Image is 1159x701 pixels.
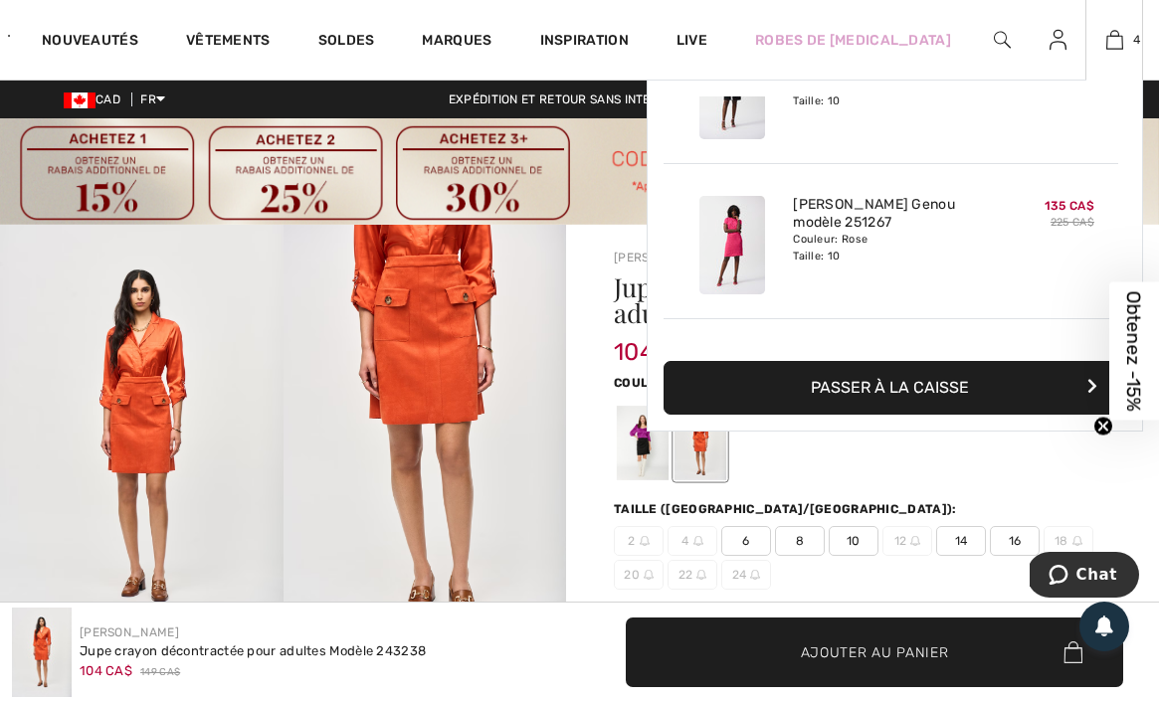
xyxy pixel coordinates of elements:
[829,526,878,556] span: 10
[793,232,989,263] div: Couleur: Rose Taille: 10
[80,641,426,661] div: Jupe crayon décontractée pour adultes Modèle 243238
[775,526,825,556] span: 8
[668,560,717,590] span: 22
[1030,552,1139,602] iframe: Ouvre un widget dans lequel vous pouvez chatter avec l’un de nos agents
[640,536,650,546] img: ring-m.svg
[755,30,951,51] a: Robes de [MEDICAL_DATA]
[64,92,128,106] span: CAD
[696,570,706,580] img: ring-m.svg
[1045,199,1094,213] span: 135 CA$
[8,16,10,56] img: 1ère Avenue
[882,526,932,556] span: 12
[699,196,765,294] img: Robe Fourreau Genou modèle 251267
[614,274,1029,326] h1: Jupe crayon décontractée pour adultes Modèle 243238
[1133,31,1140,49] span: 4
[626,617,1123,687] button: Ajouter au panier
[750,570,760,580] img: ring-m.svg
[801,641,949,662] span: Ajouter au panier
[42,32,138,53] a: Nouveautés
[676,30,707,51] a: Live
[1086,28,1142,52] a: 4
[540,32,629,53] span: Inspiration
[422,32,491,53] a: Marques
[1044,526,1093,556] span: 18
[644,570,654,580] img: ring-m.svg
[186,32,271,53] a: Vêtements
[1072,536,1082,546] img: ring-m.svg
[990,526,1040,556] span: 16
[80,663,132,678] span: 104 CA$
[1050,28,1066,52] img: Mes infos
[1123,290,1146,411] span: Obtenez -15%
[64,92,96,108] img: Canadian Dollar
[1051,216,1094,229] s: 225 CA$
[318,32,375,53] a: Soldes
[994,28,1011,52] img: recherche
[80,625,179,639] a: [PERSON_NAME]
[614,251,713,264] a: [PERSON_NAME]
[910,536,920,546] img: ring-m.svg
[1063,641,1082,663] img: Bag.svg
[668,526,717,556] span: 4
[617,406,669,480] div: Noir
[140,92,165,106] span: FR
[614,500,961,518] div: Taille ([GEOGRAPHIC_DATA]/[GEOGRAPHIC_DATA]):
[284,225,567,648] img: Jupe crayon d&eacute;contract&eacute;e pour adultes mod&egrave;le 243238. 2
[614,376,677,390] span: Couleur:
[721,526,771,556] span: 6
[140,665,180,680] span: 149 CA$
[1109,281,1159,420] div: Obtenez -15%Close teaser
[614,526,664,556] span: 2
[614,318,708,366] span: 104 CA$
[1106,28,1123,52] img: Mon panier
[693,536,703,546] img: ring-m.svg
[936,526,986,556] span: 14
[12,608,72,697] img: Jupe crayon d&eacute;contract&eacute;e pour adultes mod&egrave;le 243238
[675,406,726,480] div: Lava
[1034,28,1082,53] a: Se connecter
[793,196,989,232] a: [PERSON_NAME] Genou modèle 251267
[664,361,1126,415] button: Passer à la caisse
[721,560,771,590] span: 24
[614,560,664,590] span: 20
[1093,416,1113,436] button: Close teaser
